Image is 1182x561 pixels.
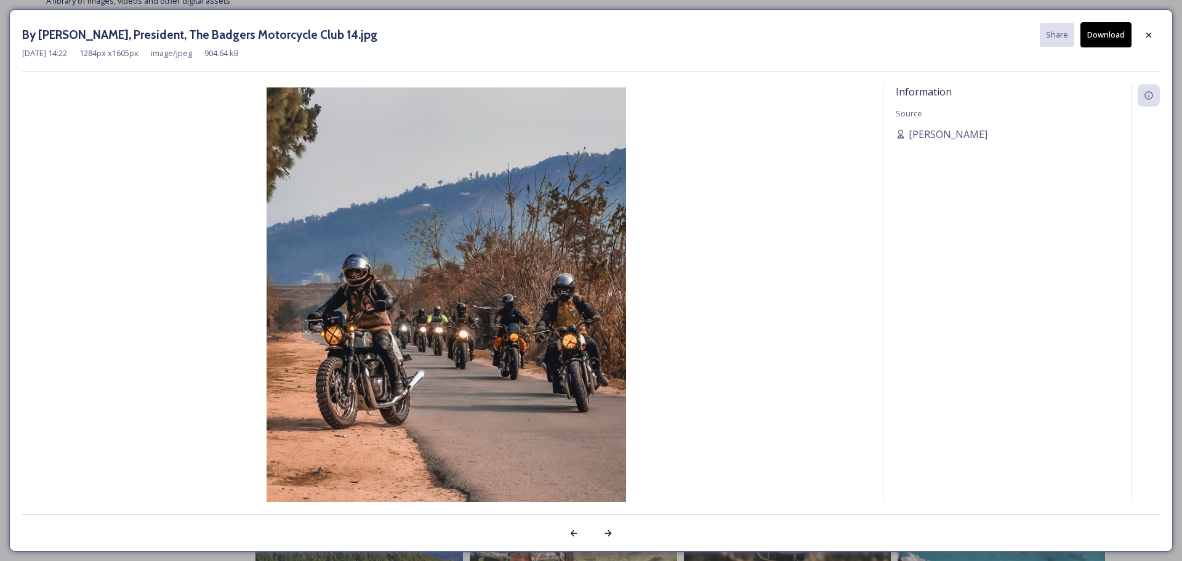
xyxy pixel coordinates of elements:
[151,47,192,59] span: image/jpeg
[22,47,67,59] span: [DATE] 14:22
[896,85,952,99] span: Information
[204,47,239,59] span: 904.64 kB
[1080,22,1132,47] button: Download
[22,87,870,538] img: By%20Leewang%20Tobgay%2C%20President%2C%20The%20Badgers%20Motorcycle%20Club%2014.jpg
[22,26,377,44] h3: By [PERSON_NAME], President, The Badgers Motorcycle Club 14.jpg
[896,108,922,119] span: Source
[1040,23,1074,47] button: Share
[909,127,987,142] span: [PERSON_NAME]
[79,47,139,59] span: 1284 px x 1605 px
